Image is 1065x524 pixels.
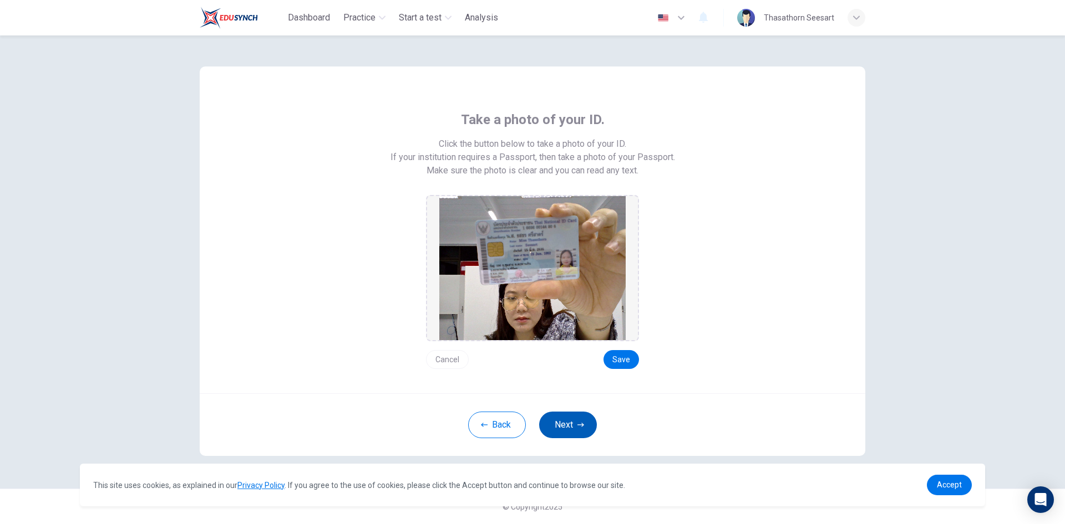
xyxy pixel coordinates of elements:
[390,137,675,164] span: Click the button below to take a photo of your ID. If your institution requires a Passport, then ...
[461,111,605,129] span: Take a photo of your ID.
[656,14,670,22] img: en
[539,412,597,438] button: Next
[937,480,962,489] span: Accept
[399,11,442,24] span: Start a test
[468,412,526,438] button: Back
[80,464,985,506] div: cookieconsent
[237,481,285,490] a: Privacy Policy
[927,475,972,495] a: dismiss cookie message
[343,11,376,24] span: Practice
[427,164,638,177] span: Make sure the photo is clear and you can read any text.
[737,9,755,27] img: Profile picture
[288,11,330,24] span: Dashboard
[439,196,626,340] img: preview screemshot
[200,7,283,29] a: Train Test logo
[93,481,625,490] span: This site uses cookies, as explained in our . If you agree to the use of cookies, please click th...
[603,350,639,369] button: Save
[339,8,390,28] button: Practice
[426,350,469,369] button: Cancel
[460,8,503,28] button: Analysis
[1027,486,1054,513] div: Open Intercom Messenger
[200,7,258,29] img: Train Test logo
[394,8,456,28] button: Start a test
[764,11,834,24] div: Thasathorn Seesart
[503,502,562,511] span: © Copyright 2025
[283,8,334,28] button: Dashboard
[465,11,498,24] span: Analysis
